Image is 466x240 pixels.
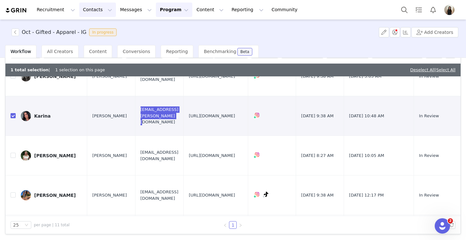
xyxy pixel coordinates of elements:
img: instagram.svg [255,112,260,118]
div: [PERSON_NAME] [34,74,76,79]
button: Reporting [228,3,267,17]
a: [PERSON_NAME] [21,151,82,161]
span: per page | 11 total [34,222,70,228]
a: Community [268,3,304,17]
div: | 1 selection on this page [11,67,105,73]
img: 864679dc-6a23-45ae-98d6-99c4db704076.jpg [21,111,31,121]
span: Benchmarking [204,49,236,54]
button: Profile [440,5,461,15]
span: [DATE] 12:17 PM [349,192,384,198]
li: 1 [229,221,237,229]
a: Karina [21,111,82,121]
a: Deselect All [410,67,435,72]
span: [URL][DOMAIN_NAME] [189,73,235,80]
span: [object Object] [11,28,119,36]
span: [DATE] 9:38 AM [301,192,334,198]
span: [DATE] 10:05 AM [349,152,384,159]
a: Tasks [412,3,426,17]
span: [PERSON_NAME] [92,152,127,159]
h3: Oct - Gifted - Apparel - IG [22,28,87,36]
a: [PERSON_NAME] [21,190,82,200]
span: [DATE] 9:38 AM [301,113,334,119]
span: | [435,67,455,72]
span: [DATE] 3:05 AM [349,73,382,80]
span: Content [89,49,107,54]
img: instagram.svg [255,152,260,157]
iframe: Intercom live chat [435,218,450,234]
li: Next Page [237,221,244,229]
img: bd7f3483-6682-47f4-a08c-a28309ba8fed--s.jpg [21,71,31,81]
button: Contacts [79,3,116,17]
div: Karina [34,113,50,119]
span: Conversions [123,49,150,54]
div: [PERSON_NAME] [34,193,76,198]
button: Add Creators [411,27,458,37]
button: Recruitment [33,3,79,17]
img: grin logo [5,7,27,13]
span: 2 [448,218,453,223]
button: Program [156,3,192,17]
span: [PERSON_NAME] [92,113,127,119]
div: Beta [241,50,249,54]
i: icon: down [25,223,28,228]
span: [EMAIL_ADDRESS][DOMAIN_NAME] [141,70,179,82]
span: Workflow [11,49,31,54]
a: Select All [436,67,455,72]
span: [URL][DOMAIN_NAME] [189,113,235,119]
span: [DATE] 8:27 AM [301,152,334,159]
b: 1 total selection [11,67,49,72]
div: [PERSON_NAME] [34,153,76,158]
span: [PERSON_NAME] [92,73,127,80]
button: Search [397,3,411,17]
img: 65ebef4b-47f9-4261-b52c-9dd982d87081--s.jpg [21,151,31,161]
button: Content [193,3,227,17]
span: All Creators [47,49,73,54]
a: 1 [229,221,236,228]
span: Reporting [166,49,188,54]
img: a9acc4c8-4825-4f76-9f85-d9ef616c421b.jpg [444,5,455,15]
span: [EMAIL_ADDRESS][DOMAIN_NAME] [141,149,179,162]
span: [PERSON_NAME] [92,192,127,198]
span: [EMAIL_ADDRESS][PERSON_NAME][DOMAIN_NAME] [141,106,179,125]
span: [URL][DOMAIN_NAME] [189,192,235,198]
img: 7b80b4e8-2e45-408e-bb3d-c80fcbff8053.jpg [21,190,31,200]
span: [DATE] 9:38 AM [301,73,334,80]
button: Notifications [426,3,440,17]
span: [EMAIL_ADDRESS][DOMAIN_NAME] [141,189,179,201]
i: icon: right [239,223,242,227]
img: instagram.svg [255,192,260,197]
li: Previous Page [221,221,229,229]
div: 25 [13,221,19,228]
span: [DATE] 10:48 AM [349,113,384,119]
button: Messages [116,3,156,17]
a: [PERSON_NAME] [21,71,82,81]
span: [URL][DOMAIN_NAME] [189,152,235,159]
i: icon: left [223,223,227,227]
span: In progress [89,28,117,36]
